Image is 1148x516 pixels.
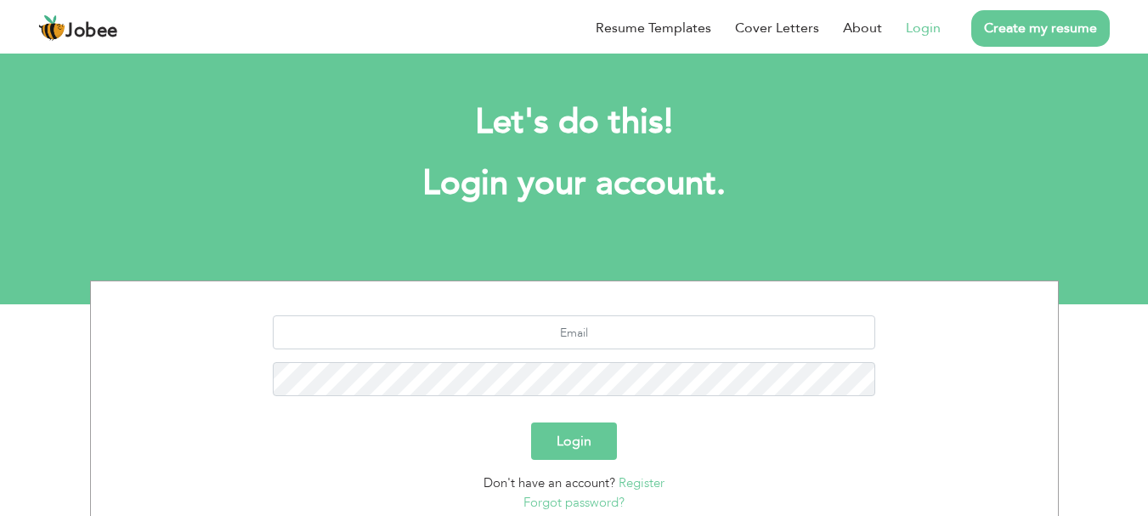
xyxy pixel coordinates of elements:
a: Cover Letters [735,18,819,38]
span: Jobee [65,22,118,41]
a: Login [906,18,941,38]
img: jobee.io [38,14,65,42]
a: Register [619,474,664,491]
input: Email [273,315,875,349]
a: Resume Templates [596,18,711,38]
span: Don't have an account? [484,474,615,491]
a: Forgot password? [523,494,625,511]
a: Jobee [38,14,118,42]
a: Create my resume [971,10,1110,47]
h2: Let's do this! [116,100,1033,145]
h1: Login your account. [116,162,1033,206]
button: Login [531,422,617,460]
a: About [843,18,882,38]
